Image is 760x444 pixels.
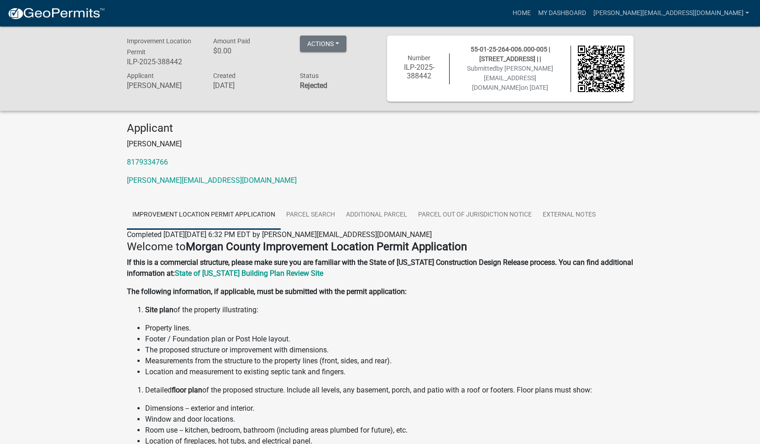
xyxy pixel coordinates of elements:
[127,81,200,90] h6: [PERSON_NAME]
[127,201,281,230] a: Improvement Location Permit Application
[127,176,297,185] a: [PERSON_NAME][EMAIL_ADDRESS][DOMAIN_NAME]
[145,403,634,414] li: Dimensions -- exterior and interior.
[467,65,553,91] span: Submitted on [DATE]
[145,414,634,425] li: Window and door locations.
[535,5,590,22] a: My Dashboard
[396,63,443,80] h6: ILP-2025-388442
[127,287,407,296] strong: The following information, if applicable, must be submitted with the permit application:
[145,305,173,314] strong: Site plan
[537,201,601,230] a: External Notes
[145,334,634,345] li: Footer / Foundation plan or Post Hole layout.
[145,367,634,377] li: Location and measurement to existing septic tank and fingers.
[186,240,467,253] strong: Morgan County Improvement Location Permit Application
[172,386,202,394] strong: floor plan
[590,5,753,22] a: [PERSON_NAME][EMAIL_ADDRESS][DOMAIN_NAME]
[175,269,323,278] a: State of [US_STATE] Building Plan Review Site
[300,36,346,52] button: Actions
[145,425,634,436] li: Room use -- kitchen, bedroom, bathroom (including areas plumbed for future), etc.
[145,356,634,367] li: Measurements from the structure to the property lines (front, sides, and rear).
[341,201,413,230] a: ADDITIONAL PARCEL
[127,37,191,56] span: Improvement Location Permit
[127,72,154,79] span: Applicant
[300,72,319,79] span: Status
[127,258,633,278] strong: If this is a commercial structure, please make sure you are familiar with the State of [US_STATE]...
[413,201,537,230] a: Parcel Out of Jurisdiction Notice
[281,201,341,230] a: Parcel search
[127,240,634,253] h4: Welcome to
[408,54,430,62] span: Number
[145,345,634,356] li: The proposed structure or improvement with dimensions.
[127,230,432,239] span: Completed [DATE][DATE] 6:32 PM EDT by [PERSON_NAME][EMAIL_ADDRESS][DOMAIN_NAME]
[471,46,550,62] span: 55-01-25-264-006.000-005 | [STREET_ADDRESS] | |
[127,139,634,150] p: [PERSON_NAME]
[145,305,634,315] li: of the property illustrating:
[472,65,553,91] span: by [PERSON_NAME][EMAIL_ADDRESS][DOMAIN_NAME]
[127,57,200,66] h6: ILP-2025-388442
[213,46,286,55] h6: $0.00
[145,385,634,396] li: Detailed of the proposed structure. Include all levels, any basement, porch, and patio with a roo...
[213,72,236,79] span: Created
[300,81,327,90] strong: Rejected
[509,5,535,22] a: Home
[127,158,168,166] a: 8179334766
[578,46,624,92] img: QR code
[127,122,634,135] h4: Applicant
[213,37,250,45] span: Amount Paid
[213,81,286,90] h6: [DATE]
[145,323,634,334] li: Property lines.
